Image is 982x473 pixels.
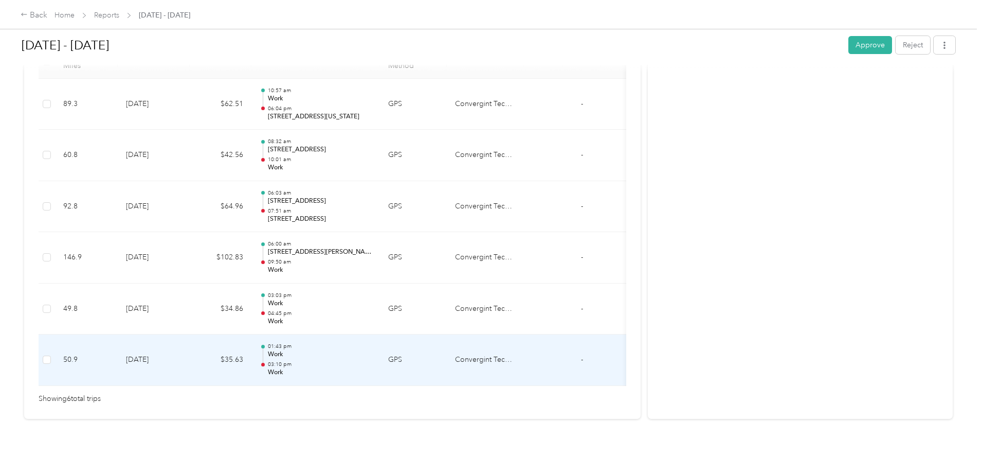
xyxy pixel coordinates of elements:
p: 03:10 pm [268,361,372,368]
button: Approve [848,36,892,54]
td: [DATE] [118,232,190,284]
div: Back [21,9,47,22]
p: 01:43 pm [268,343,372,350]
td: 146.9 [55,232,118,284]
td: $62.51 [190,79,251,130]
p: Work [268,368,372,377]
h1: Sep 1 - 30, 2025 [22,33,841,58]
span: - [581,202,583,211]
p: 06:00 am [268,240,372,248]
td: $34.86 [190,284,251,335]
td: $64.96 [190,181,251,233]
a: Reports [94,11,119,20]
td: Convergint Technologies [447,79,524,130]
td: Convergint Technologies [447,130,524,181]
td: [DATE] [118,335,190,386]
td: $42.56 [190,130,251,181]
td: 49.8 [55,284,118,335]
td: GPS [380,284,447,335]
td: GPS [380,232,447,284]
td: GPS [380,130,447,181]
iframe: Everlance-gr Chat Button Frame [924,415,982,473]
p: [STREET_ADDRESS] [268,145,372,154]
td: $102.83 [190,232,251,284]
td: GPS [380,79,447,130]
p: 04:45 pm [268,310,372,317]
td: GPS [380,181,447,233]
td: GPS [380,335,447,386]
span: - [581,150,583,159]
p: 10:01 am [268,156,372,163]
td: 89.3 [55,79,118,130]
span: Showing 6 total trips [39,393,101,405]
p: 10:57 am [268,87,372,94]
td: [DATE] [118,284,190,335]
p: [STREET_ADDRESS] [268,197,372,206]
p: 08:32 am [268,138,372,145]
p: 06:03 am [268,189,372,197]
button: Reject [896,36,930,54]
td: Convergint Technologies [447,232,524,284]
span: - [581,99,583,108]
p: 03:03 pm [268,292,372,299]
p: Work [268,299,372,308]
p: Work [268,350,372,359]
a: Home [54,11,75,20]
td: 60.8 [55,130,118,181]
p: [STREET_ADDRESS][US_STATE] [268,112,372,121]
td: Convergint Technologies [447,335,524,386]
td: [DATE] [118,181,190,233]
p: Work [268,317,372,326]
td: $35.63 [190,335,251,386]
td: Convergint Technologies [447,284,524,335]
p: [STREET_ADDRESS] [268,215,372,224]
span: - [581,253,583,261]
p: Work [268,163,372,172]
p: 07:51 am [268,207,372,215]
span: - [581,355,583,364]
p: 06:04 pm [268,105,372,112]
p: Work [268,266,372,275]
td: [DATE] [118,79,190,130]
td: [DATE] [118,130,190,181]
p: Work [268,94,372,103]
span: - [581,304,583,313]
td: Convergint Technologies [447,181,524,233]
td: 50.9 [55,335,118,386]
p: [STREET_ADDRESS][PERSON_NAME][PERSON_NAME] [268,248,372,257]
p: 09:50 am [268,258,372,266]
td: 92.8 [55,181,118,233]
span: [DATE] - [DATE] [139,10,190,21]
